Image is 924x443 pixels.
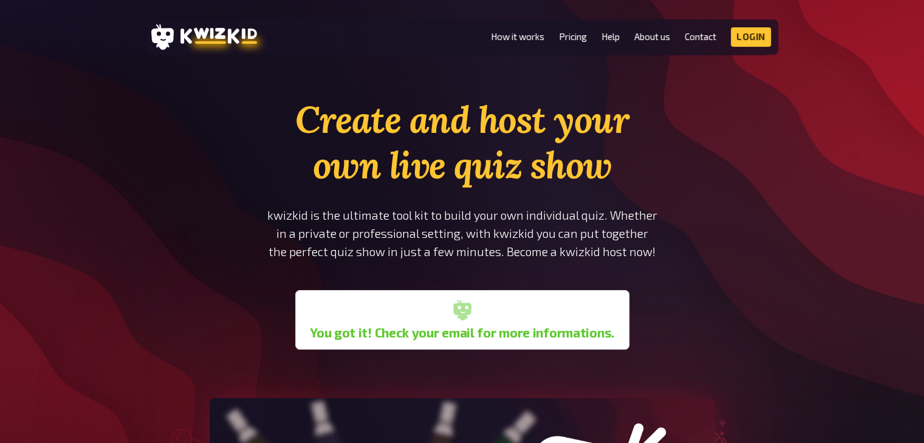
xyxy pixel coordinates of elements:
a: Help [601,32,620,42]
h1: Create and host your own live quiz show [257,97,668,188]
a: About us [634,32,670,42]
p: kwizkid is the ultimate tool kit to build your own individual quiz. Whether in a private or profe... [257,206,668,261]
a: Contact [685,32,716,42]
b: You got it! Check your email for more informations. [310,325,614,340]
a: Pricing [559,32,587,42]
a: How it works [491,32,544,42]
a: Login [731,27,771,47]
